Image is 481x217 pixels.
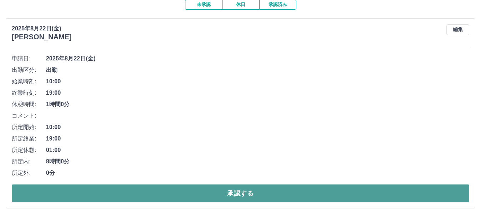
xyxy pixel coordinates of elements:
[12,100,46,109] span: 休憩時間:
[12,123,46,132] span: 所定開始:
[46,100,469,109] span: 1時間0分
[46,146,469,154] span: 01:00
[12,89,46,97] span: 終業時刻:
[46,134,469,143] span: 19:00
[446,24,469,35] button: 編集
[12,66,46,74] span: 出勤区分:
[46,66,469,74] span: 出勤
[46,123,469,132] span: 10:00
[46,169,469,177] span: 0分
[12,54,46,63] span: 申請日:
[12,134,46,143] span: 所定終業:
[12,33,72,41] h3: [PERSON_NAME]
[12,77,46,86] span: 始業時刻:
[12,184,469,202] button: 承認する
[12,169,46,177] span: 所定外:
[46,89,469,97] span: 19:00
[12,112,46,120] span: コメント:
[12,146,46,154] span: 所定休憩:
[46,77,469,86] span: 10:00
[46,157,469,166] span: 8時間0分
[12,157,46,166] span: 所定内:
[46,54,469,63] span: 2025年8月22日(金)
[12,24,72,33] p: 2025年8月22日(金)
